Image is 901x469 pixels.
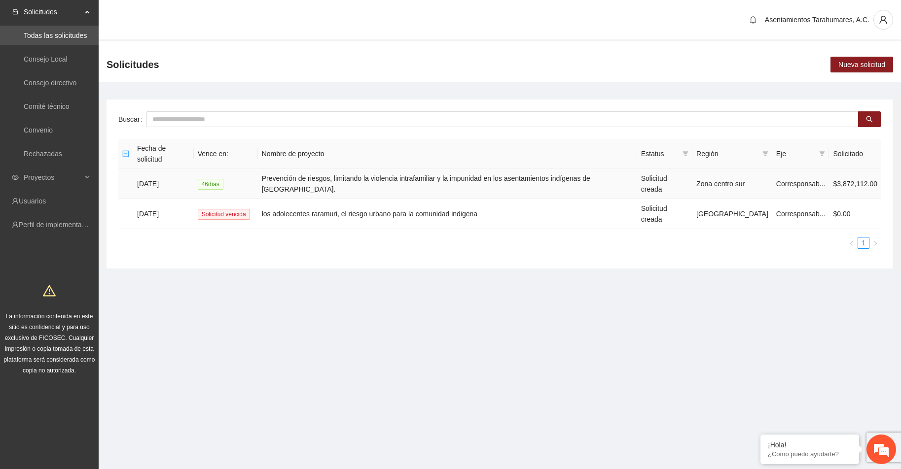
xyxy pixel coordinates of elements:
button: bell [745,12,761,28]
span: filter [760,146,770,161]
div: ¡Hola! [768,441,852,449]
td: Prevención de riesgos, limitando la violencia intrafamiliar y la impunidad en los asentamientos i... [258,169,637,199]
td: Solicitud creada [637,169,692,199]
button: left [846,237,858,249]
span: search [866,116,873,124]
td: [DATE] [133,169,194,199]
li: Next Page [869,237,881,249]
button: right [869,237,881,249]
span: warning [43,284,56,297]
span: Solicitudes [107,57,159,72]
a: Todas las solicitudes [24,32,87,39]
span: Solicitudes [24,2,82,22]
button: Nueva solicitud [830,57,893,72]
span: minus-square [122,150,129,157]
span: filter [681,146,690,161]
span: bell [746,16,760,24]
td: Zona centro sur [692,169,772,199]
span: filter [683,151,688,157]
span: right [872,240,878,246]
span: filter [819,151,825,157]
span: Asentamientos Tarahumares, A.C. [765,16,869,24]
span: Nueva solicitud [838,59,885,70]
a: Perfil de implementadora [19,221,96,229]
th: Solicitado [829,139,881,169]
span: Región [696,148,758,159]
button: user [873,10,893,30]
td: $0.00 [829,199,881,229]
th: Vence en: [194,139,258,169]
th: Nombre de proyecto [258,139,637,169]
span: inbox [12,8,19,15]
li: 1 [858,237,869,249]
td: Solicitud creada [637,199,692,229]
span: left [849,240,855,246]
td: [GEOGRAPHIC_DATA] [692,199,772,229]
span: La información contenida en este sitio es confidencial y para uso exclusivo de FICOSEC. Cualquier... [4,313,95,374]
span: filter [817,146,827,161]
td: los adolecentes raramuri, el riesgo urbano para la comunidad indigena [258,199,637,229]
a: Consejo directivo [24,79,76,87]
span: eye [12,174,19,181]
span: user [874,15,893,24]
a: 1 [858,237,869,248]
td: $3,872,112.00 [829,169,881,199]
button: search [858,111,881,127]
span: Corresponsab... [776,210,826,218]
span: Eje [776,148,816,159]
span: 46 día s [198,179,223,190]
a: Usuarios [19,197,46,205]
a: Rechazadas [24,150,62,158]
th: Fecha de solicitud [133,139,194,169]
span: Corresponsab... [776,180,826,188]
span: Proyectos [24,167,82,187]
a: Convenio [24,126,53,134]
span: Estatus [641,148,679,159]
p: ¿Cómo puedo ayudarte? [768,450,852,458]
label: Buscar [118,111,146,127]
li: Previous Page [846,237,858,249]
span: filter [762,151,768,157]
a: Consejo Local [24,55,68,63]
span: Solicitud vencida [198,209,250,220]
a: Comité técnico [24,102,70,110]
td: [DATE] [133,199,194,229]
